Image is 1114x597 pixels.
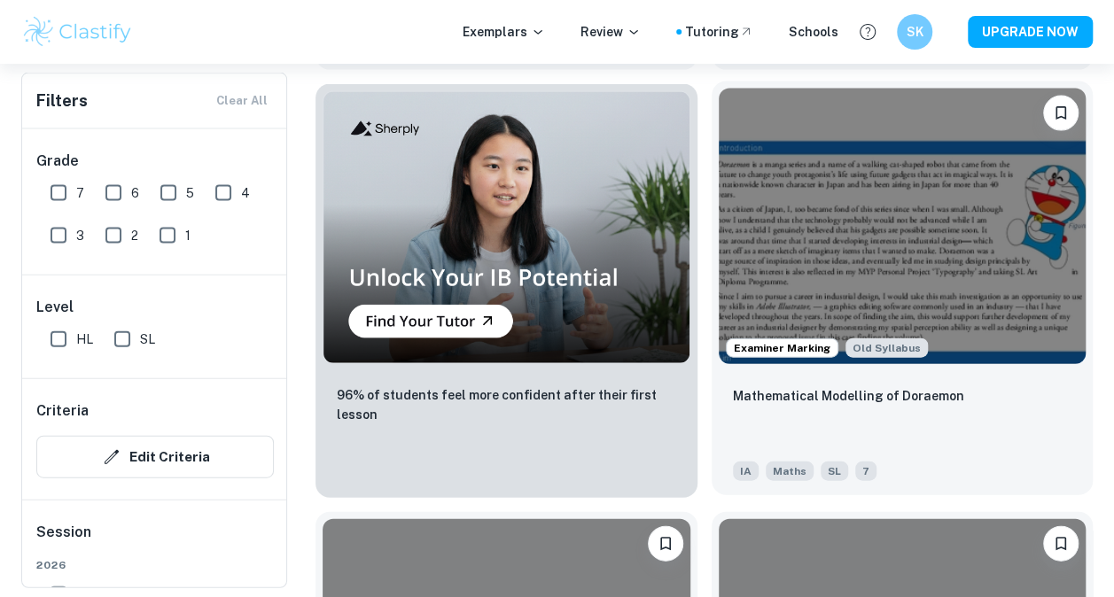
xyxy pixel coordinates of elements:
span: 4 [241,183,250,203]
img: Thumbnail [323,91,690,364]
h6: Session [36,522,274,557]
p: Exemplars [463,22,545,42]
span: HL [76,330,93,349]
button: UPGRADE NOW [968,16,1093,48]
p: Mathematical Modelling of Doraemon [733,386,964,406]
button: SK [897,14,932,50]
img: Clastify logo [21,14,134,50]
button: Edit Criteria [36,436,274,478]
span: Examiner Marking [727,340,837,356]
a: Thumbnail96% of students feel more confident after their first lesson [316,84,697,498]
span: 2 [131,226,138,245]
span: IA [733,461,759,481]
h6: Grade [36,151,274,172]
span: 2026 [36,557,274,573]
span: 3 [76,226,84,245]
div: Although this IA is written for the old math syllabus (last exam in November 2020), the current I... [845,338,928,358]
h6: Level [36,297,274,318]
a: Examiner MarkingAlthough this IA is written for the old math syllabus (last exam in November 2020... [712,84,1094,498]
span: 7 [855,461,876,481]
span: SL [140,330,155,349]
a: Tutoring [685,22,753,42]
img: Maths IA example thumbnail: Mathematical Modelling of Doraemon [719,89,1087,364]
button: Bookmark [1043,526,1079,562]
span: Old Syllabus [845,338,928,358]
h6: Criteria [36,400,89,422]
button: Help and Feedback [853,17,883,47]
h6: Filters [36,89,88,113]
p: 96% of students feel more confident after their first lesson [337,385,676,424]
p: Review [580,22,641,42]
span: Maths [766,461,814,481]
a: Schools [789,22,838,42]
h6: SK [905,22,925,42]
button: Bookmark [1043,96,1079,131]
button: Bookmark [648,526,683,562]
span: 1 [185,226,191,245]
span: 5 [186,183,194,203]
span: SL [821,461,848,481]
span: 7 [76,183,84,203]
span: 6 [131,183,139,203]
